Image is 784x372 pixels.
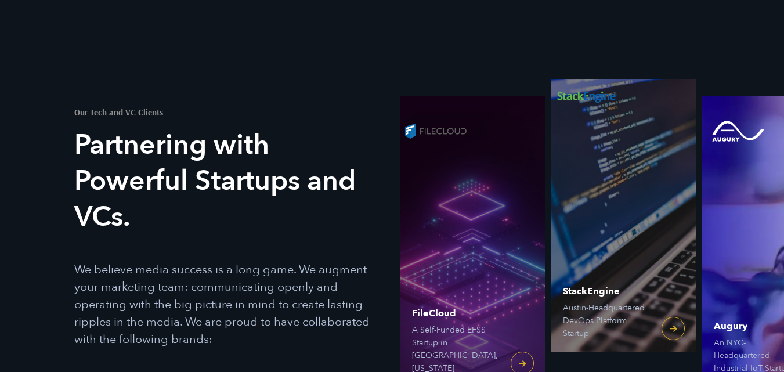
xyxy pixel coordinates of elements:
[74,108,372,117] h1: Our Tech and VC Clients
[400,114,470,149] img: FileCloud logo
[412,309,499,318] span: FileCloud
[551,79,621,114] img: StackEngine logo
[551,62,696,352] a: StackEngine
[74,261,372,348] p: We believe media success is a long game. We augment your marketing team: communicating openly and...
[702,114,772,149] img: Augury logo
[563,302,650,340] span: Austin-Headquartered DevOps Platform Startup
[74,127,372,235] h3: Partnering with Powerful Startups and VCs.
[563,287,650,296] span: StackEngine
